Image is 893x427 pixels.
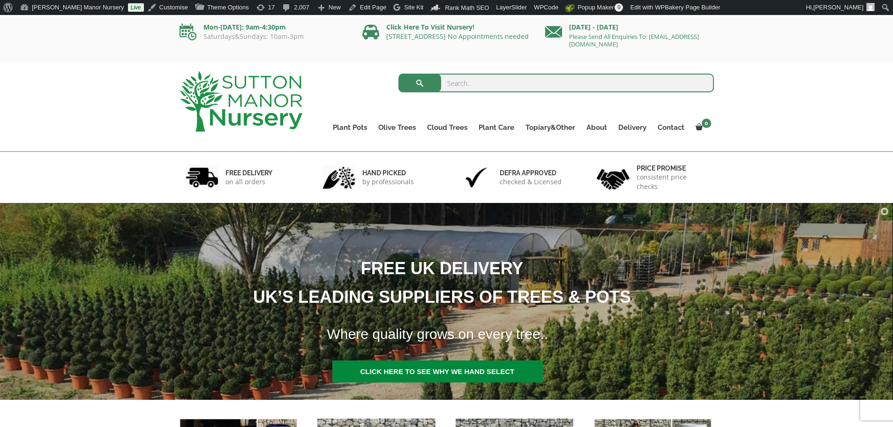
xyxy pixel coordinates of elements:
[460,165,493,189] img: 3.jpg
[315,320,776,348] h1: Where quality grows on every tree..
[186,165,218,189] img: 1.jpg
[386,32,529,41] a: [STREET_ADDRESS] No Appointments needed
[373,121,421,134] a: Olive Trees
[323,165,355,189] img: 2.jpg
[520,121,581,134] a: Topiary&Other
[386,22,474,31] a: Click Here To Visit Nursery!
[581,121,613,134] a: About
[362,169,414,177] h6: hand picked
[613,121,652,134] a: Delivery
[225,169,272,177] h6: FREE DELIVERY
[597,163,630,192] img: 4.jpg
[690,121,714,134] a: 0
[180,22,348,33] p: Mon-[DATE]: 9am-4:30pm
[180,71,302,132] img: logo
[445,4,489,11] span: Rank Math SEO
[225,177,272,187] p: on all orders
[98,254,775,311] h1: FREE UK DELIVERY UK’S LEADING SUPPLIERS OF TREES & POTS
[652,121,690,134] a: Contact
[404,4,423,11] span: Site Kit
[473,121,520,134] a: Plant Care
[637,164,708,172] h6: Price promise
[362,177,414,187] p: by professionals
[421,121,473,134] a: Cloud Trees
[500,177,562,187] p: checked & Licensed
[702,119,711,128] span: 0
[180,33,348,40] p: Saturdays&Sundays: 10am-3pm
[500,169,562,177] h6: Defra approved
[569,32,699,48] a: Please Send All Enquiries To: [EMAIL_ADDRESS][DOMAIN_NAME]
[637,172,708,191] p: consistent price checks
[327,121,373,134] a: Plant Pots
[128,3,144,12] a: Live
[545,22,714,33] p: [DATE] - [DATE]
[813,4,863,11] span: [PERSON_NAME]
[615,3,623,12] span: 0
[398,74,714,92] input: Search...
